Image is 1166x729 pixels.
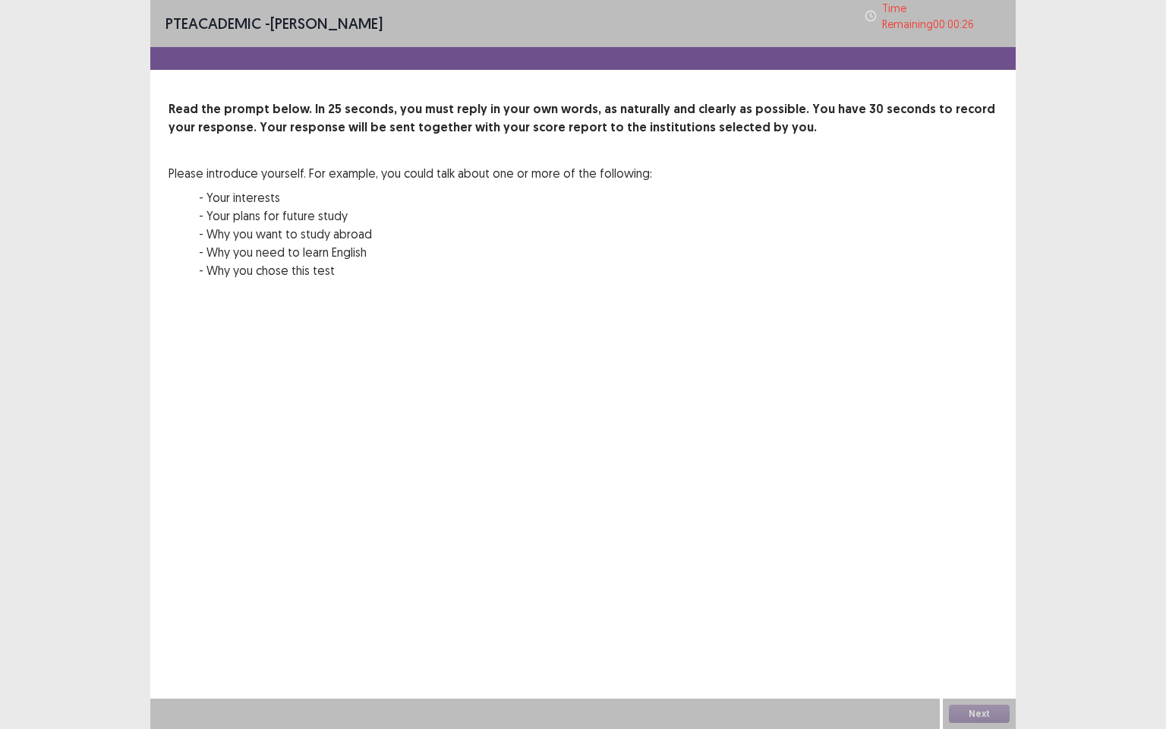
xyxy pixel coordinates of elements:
p: - [PERSON_NAME] [165,12,383,35]
p: - Your interests [199,188,652,207]
p: - Your plans for future study [199,207,652,225]
p: - Why you want to study abroad [199,225,652,243]
p: Read the prompt below. In 25 seconds, you must reply in your own words, as naturally and clearly ... [169,100,997,137]
p: Please introduce yourself. For example, you could talk about one or more of the following: [169,164,652,182]
span: PTE academic [165,14,261,33]
p: - Why you chose this test [199,261,652,279]
p: - Why you need to learn English [199,243,652,261]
